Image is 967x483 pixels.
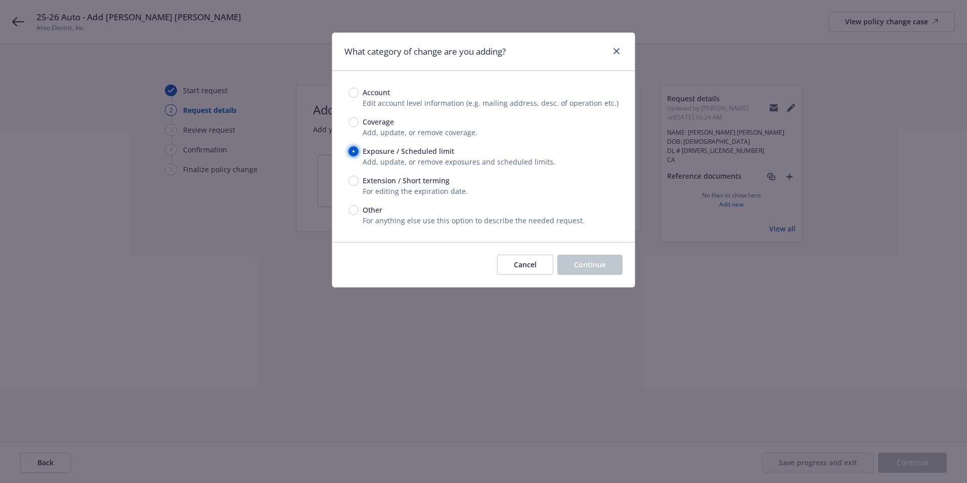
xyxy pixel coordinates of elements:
span: Cancel [514,260,537,269]
h1: What category of change are you adding? [344,45,506,58]
span: Account [363,87,390,98]
span: For editing the expiration date. [363,186,468,196]
span: For anything else use this option to describe the needed request. [363,216,585,225]
input: Coverage [348,117,359,127]
button: Cancel [497,255,553,275]
span: Add, update, or remove exposures and scheduled limits. [363,157,555,167]
span: Continue [574,260,606,269]
button: Continue [557,255,623,275]
span: Edit account level information (e.g. mailing address, desc. of operation etc.) [363,98,619,108]
span: Exposure / Scheduled limit [363,146,454,156]
span: Coverage [363,116,394,127]
span: Other [363,205,382,215]
span: Extension / Short terming [363,175,450,186]
span: Add, update, or remove coverage. [363,128,477,137]
input: Extension / Short terming [348,176,359,186]
input: Account [348,88,359,98]
a: close [610,45,623,57]
input: Other [348,205,359,215]
input: Exposure / Scheduled limit [348,146,359,156]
